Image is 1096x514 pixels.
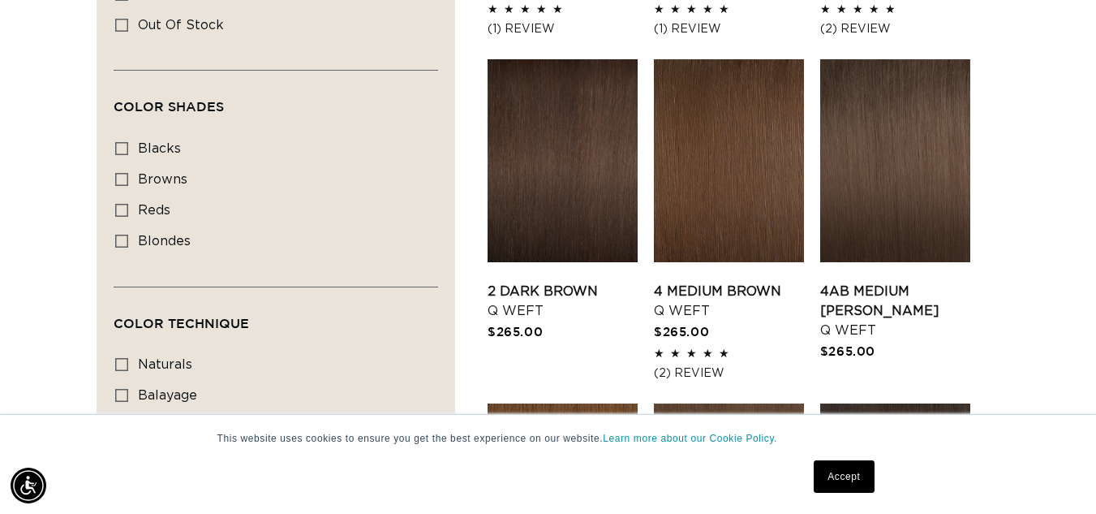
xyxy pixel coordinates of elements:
[488,282,638,321] a: 2 Dark Brown Q Weft
[138,389,197,402] span: balayage
[814,460,874,493] a: Accept
[138,235,191,248] span: blondes
[217,431,879,446] p: This website uses cookies to ensure you get the best experience on our website.
[603,433,777,444] a: Learn more about our Cookie Policy.
[138,19,224,32] span: Out of stock
[114,287,438,346] summary: Color Technique (0 selected)
[138,173,187,186] span: browns
[138,204,170,217] span: reds
[138,358,192,371] span: naturals
[11,468,46,503] div: Accessibility Menu
[114,99,224,114] span: Color Shades
[654,282,804,321] a: 4 Medium Brown Q Weft
[114,71,438,129] summary: Color Shades (0 selected)
[114,316,249,330] span: Color Technique
[820,282,970,340] a: 4AB Medium [PERSON_NAME] Q Weft
[138,142,181,155] span: blacks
